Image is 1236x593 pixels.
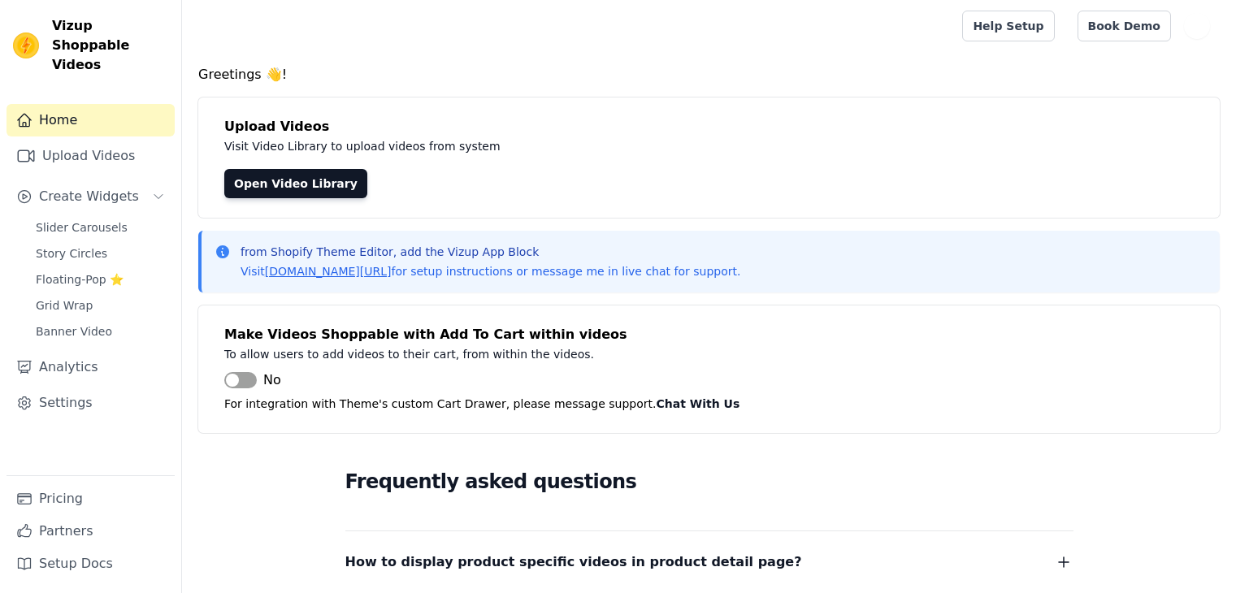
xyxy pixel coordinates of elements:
[241,263,740,279] p: Visit for setup instructions or message me in live chat for support.
[7,483,175,515] a: Pricing
[7,180,175,213] button: Create Widgets
[26,216,175,239] a: Slider Carousels
[224,169,367,198] a: Open Video Library
[345,465,1073,498] h2: Frequently asked questions
[7,387,175,419] a: Settings
[13,32,39,58] img: Vizup
[26,294,175,317] a: Grid Wrap
[7,104,175,136] a: Home
[265,265,392,278] a: [DOMAIN_NAME][URL]
[7,351,175,383] a: Analytics
[224,325,1194,344] h4: Make Videos Shoppable with Add To Cart within videos
[26,242,175,265] a: Story Circles
[1078,11,1171,41] a: Book Demo
[198,65,1220,84] h4: Greetings 👋!
[241,244,740,260] p: from Shopify Theme Editor, add the Vizup App Block
[224,117,1194,136] h4: Upload Videos
[36,297,93,314] span: Grid Wrap
[224,370,281,390] button: No
[224,136,952,156] p: Visit Video Library to upload videos from system
[962,11,1054,41] a: Help Setup
[345,551,1073,574] button: How to display product specific videos in product detail page?
[7,515,175,548] a: Partners
[7,548,175,580] a: Setup Docs
[7,140,175,172] a: Upload Videos
[36,219,128,236] span: Slider Carousels
[224,394,1194,413] p: For integration with Theme's custom Cart Drawer, please message support.
[345,551,802,574] span: How to display product specific videos in product detail page?
[39,187,139,206] span: Create Widgets
[26,268,175,291] a: Floating-Pop ⭐
[263,370,281,390] span: No
[52,16,168,75] span: Vizup Shoppable Videos
[224,344,952,364] p: To allow users to add videos to their cart, from within the videos.
[36,323,112,340] span: Banner Video
[36,245,107,262] span: Story Circles
[26,320,175,343] a: Banner Video
[36,271,124,288] span: Floating-Pop ⭐
[657,394,740,413] button: Chat With Us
